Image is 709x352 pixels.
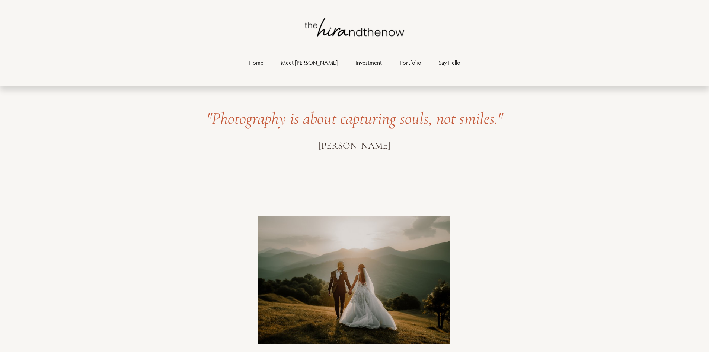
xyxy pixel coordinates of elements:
[281,58,338,68] a: Meet [PERSON_NAME]
[439,58,460,68] a: Say Hello
[305,18,405,37] img: thehirandthenow
[319,140,390,151] span: [PERSON_NAME]
[355,58,382,68] a: Investment
[207,108,503,129] em: "Photography is about capturing souls, not smiles."
[400,58,421,68] a: Portfolio
[249,58,264,68] a: Home
[258,216,450,344] img: George + Liana_2.jpg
